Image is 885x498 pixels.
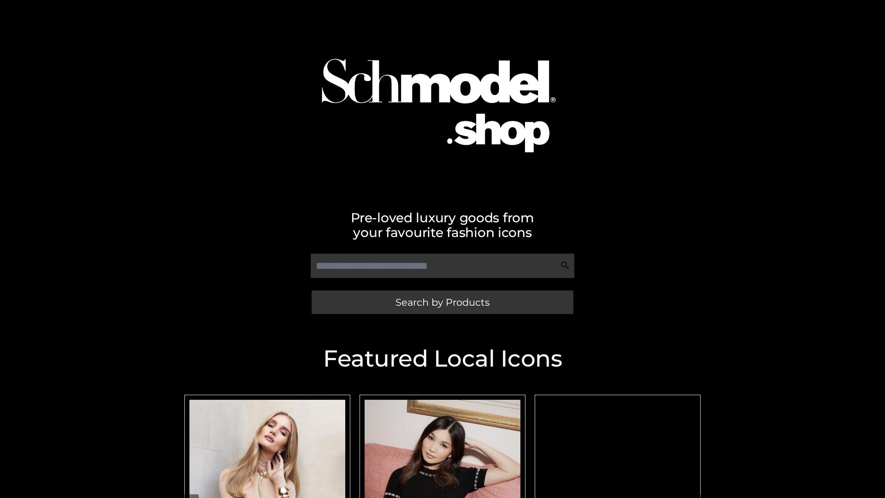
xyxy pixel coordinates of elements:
[180,347,705,370] h2: Featured Local Icons​
[395,297,490,307] span: Search by Products
[312,290,573,314] a: Search by Products
[560,261,570,270] img: Search Icon
[180,210,705,240] h2: Pre-loved luxury goods from your favourite fashion icons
